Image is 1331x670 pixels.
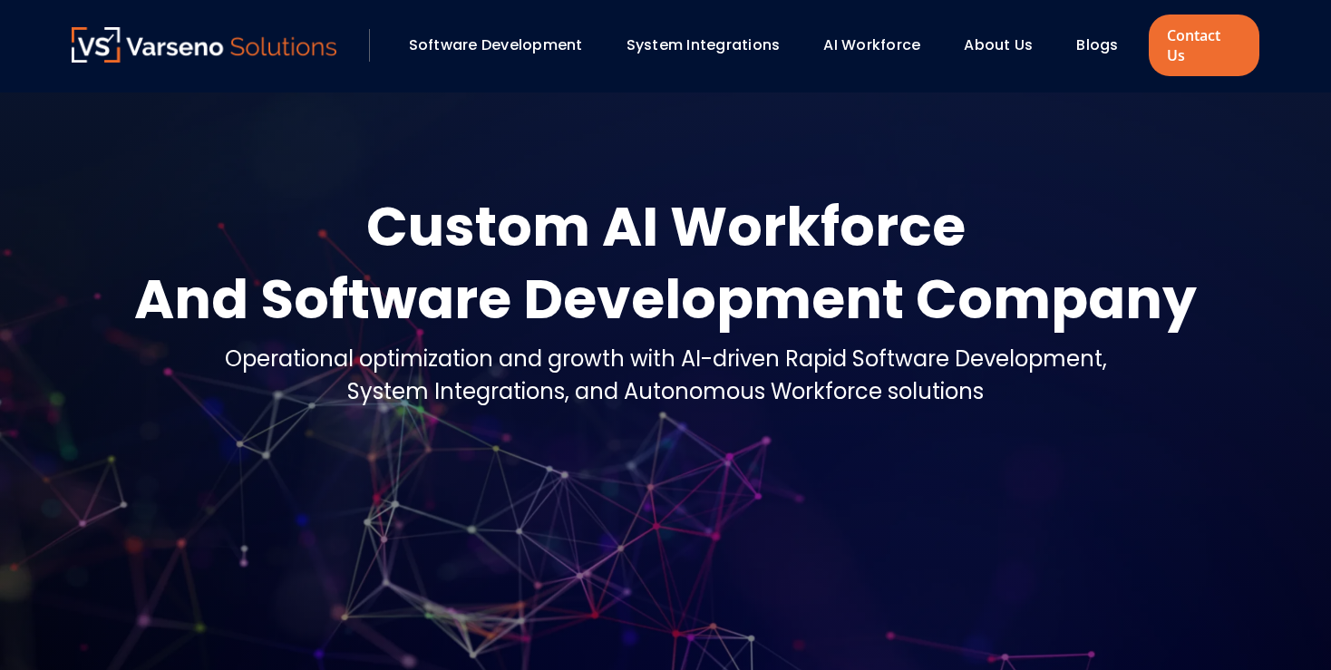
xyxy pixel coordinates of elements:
[964,34,1033,55] a: About Us
[955,30,1058,61] div: About Us
[225,375,1107,408] div: System Integrations, and Autonomous Workforce solutions
[134,190,1197,263] div: Custom AI Workforce
[617,30,806,61] div: System Integrations
[409,34,583,55] a: Software Development
[627,34,781,55] a: System Integrations
[1067,30,1143,61] div: Blogs
[134,263,1197,335] div: And Software Development Company
[1076,34,1118,55] a: Blogs
[400,30,608,61] div: Software Development
[1149,15,1259,76] a: Contact Us
[72,27,336,63] img: Varseno Solutions – Product Engineering & IT Services
[814,30,946,61] div: AI Workforce
[823,34,920,55] a: AI Workforce
[225,343,1107,375] div: Operational optimization and growth with AI-driven Rapid Software Development,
